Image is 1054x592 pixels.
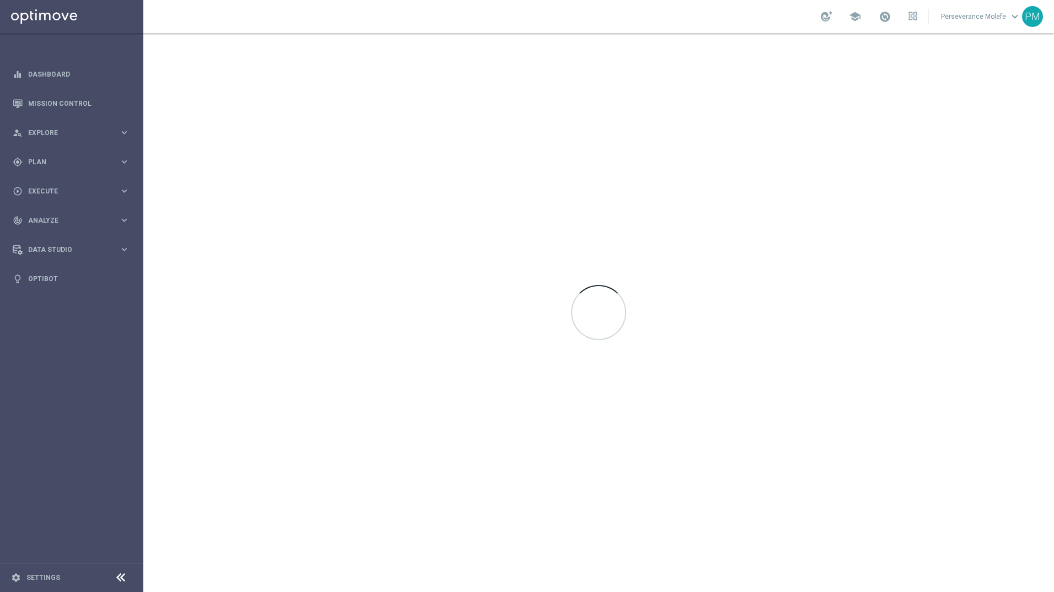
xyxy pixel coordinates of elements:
[28,217,119,224] span: Analyze
[13,245,119,255] div: Data Studio
[26,574,60,581] a: Settings
[13,60,130,89] div: Dashboard
[28,130,119,136] span: Explore
[1009,10,1021,23] span: keyboard_arrow_down
[13,89,130,118] div: Mission Control
[28,264,130,293] a: Optibot
[28,60,130,89] a: Dashboard
[119,157,130,167] i: keyboard_arrow_right
[119,186,130,196] i: keyboard_arrow_right
[12,275,130,283] button: lightbulb Optibot
[13,216,119,225] div: Analyze
[13,128,23,138] i: person_search
[12,158,130,166] button: gps_fixed Plan keyboard_arrow_right
[13,216,23,225] i: track_changes
[12,245,130,254] button: Data Studio keyboard_arrow_right
[13,157,119,167] div: Plan
[11,573,21,583] i: settings
[12,187,130,196] button: play_circle_outline Execute keyboard_arrow_right
[12,128,130,137] button: person_search Explore keyboard_arrow_right
[940,8,1022,25] a: Perseverance Molefekeyboard_arrow_down
[13,157,23,167] i: gps_fixed
[119,215,130,225] i: keyboard_arrow_right
[28,159,119,165] span: Plan
[13,69,23,79] i: equalizer
[119,244,130,255] i: keyboard_arrow_right
[28,188,119,195] span: Execute
[12,99,130,108] button: Mission Control
[13,186,23,196] i: play_circle_outline
[12,216,130,225] button: track_changes Analyze keyboard_arrow_right
[28,89,130,118] a: Mission Control
[12,70,130,79] button: equalizer Dashboard
[119,127,130,138] i: keyboard_arrow_right
[13,128,119,138] div: Explore
[1022,6,1043,27] div: PM
[13,264,130,293] div: Optibot
[28,246,119,253] span: Data Studio
[849,10,861,23] span: school
[13,274,23,284] i: lightbulb
[13,186,119,196] div: Execute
